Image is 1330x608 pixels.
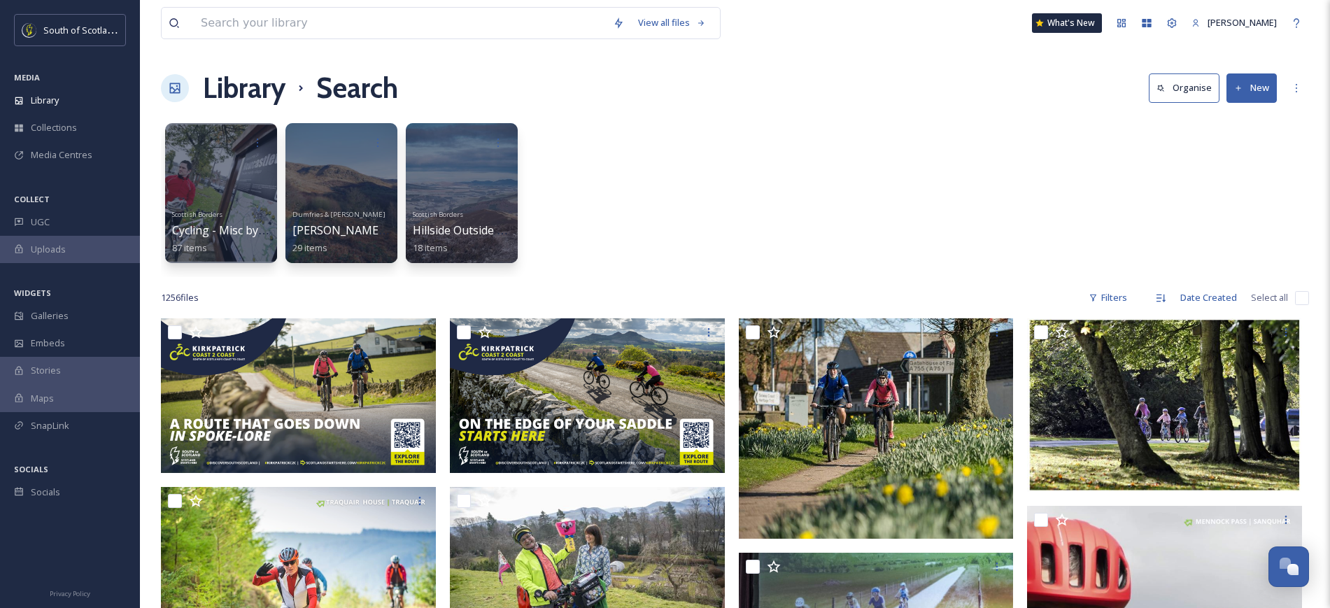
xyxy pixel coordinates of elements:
[1173,284,1244,311] div: Date Created
[14,194,50,204] span: COLLECT
[1032,13,1102,33] a: What's New
[316,67,398,109] h1: Search
[1208,16,1277,29] span: [PERSON_NAME]
[292,206,476,254] a: Dumfries & [PERSON_NAME][PERSON_NAME] Cycling Holidays*29 items
[43,23,203,36] span: South of Scotland Destination Alliance
[22,23,36,37] img: images.jpeg
[31,364,61,377] span: Stories
[31,392,54,405] span: Maps
[413,210,463,219] span: Scottish Borders
[31,215,50,229] span: UGC
[31,243,66,256] span: Uploads
[31,419,69,432] span: SnapLink
[1226,73,1277,102] button: New
[172,222,282,238] span: Cycling - Misc by SBC
[292,241,327,254] span: 29 items
[31,309,69,323] span: Galleries
[172,206,282,254] a: Scottish BordersCycling - Misc by SBC87 items
[292,210,385,219] span: Dumfries & [PERSON_NAME]
[1082,284,1134,311] div: Filters
[31,121,77,134] span: Collections
[161,318,436,473] img: TV Screen Ads KC2C Dumfries.png
[1268,546,1309,587] button: Open Chat
[450,318,725,473] img: TV Screen Ads KC2C Scotts View.png
[172,210,222,219] span: Scottish Borders
[203,67,285,109] a: Library
[50,589,90,598] span: Privacy Policy
[413,241,448,254] span: 18 items
[50,584,90,601] a: Privacy Policy
[14,288,51,298] span: WIDGETS
[1027,318,1302,492] img: 51.jpg
[14,72,40,83] span: MEDIA
[292,222,476,238] span: [PERSON_NAME] Cycling Holidays*
[631,9,713,36] a: View all files
[1184,9,1284,36] a: [PERSON_NAME]
[194,8,606,38] input: Search your library
[172,241,207,254] span: 87 items
[31,486,60,499] span: Socials
[1149,73,1219,102] button: Organise
[31,94,59,107] span: Library
[1251,291,1288,304] span: Select all
[413,206,680,254] a: Scottish BordersHillside Outside - Cycling, MTB, Gravel, Road Biking18 items
[739,318,1014,538] img: discoversouthscotland_09302024_18029032837930466.jpg
[31,148,92,162] span: Media Centres
[413,222,680,238] span: Hillside Outside - Cycling, MTB, Gravel, Road Biking
[31,337,65,350] span: Embeds
[14,464,48,474] span: SOCIALS
[161,291,199,304] span: 1256 file s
